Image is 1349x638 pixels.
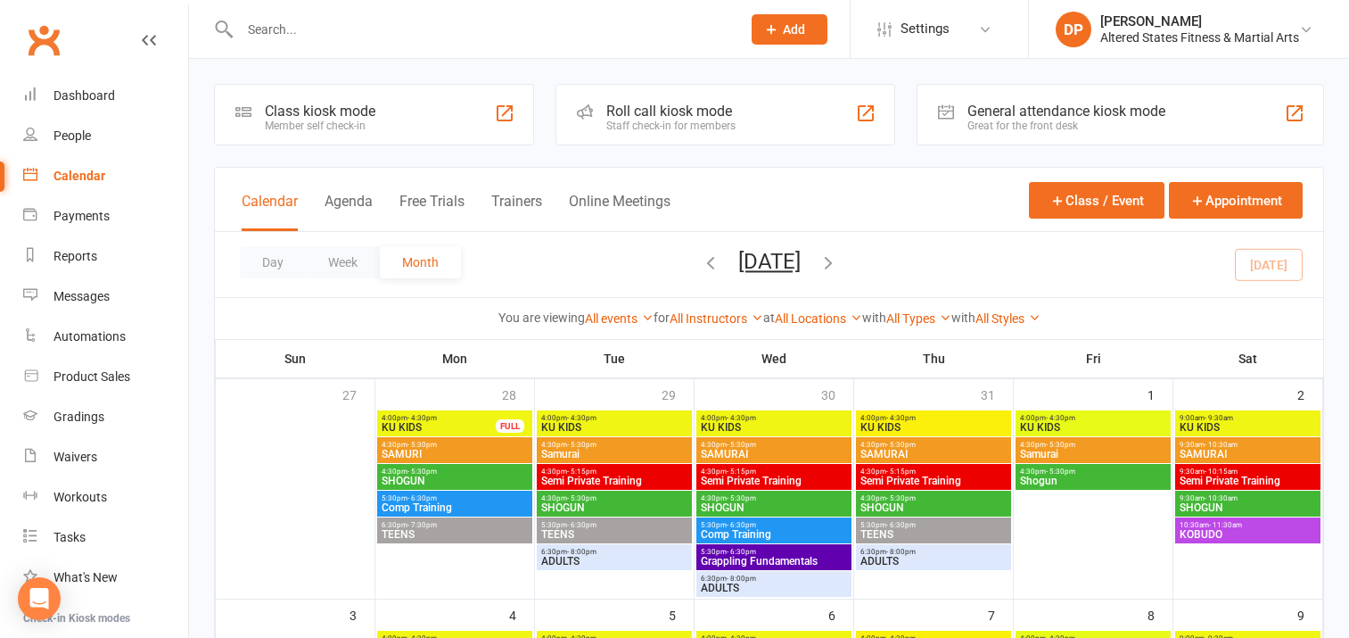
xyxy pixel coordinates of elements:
span: - 4:30pm [727,414,756,422]
span: 6:30pm [860,548,1008,556]
div: Messages [53,289,110,303]
span: 9:30am [1179,468,1318,476]
span: SHOGUN [700,502,848,513]
div: Gradings [53,410,104,424]
span: Semi Private Training [860,476,1008,486]
span: - 5:30pm [567,441,596,449]
span: 4:30pm [700,441,848,449]
span: Grappling Fundamentals [700,556,848,567]
div: FULL [496,419,524,433]
a: People [23,116,188,156]
span: 6:30pm [540,548,688,556]
span: Comp Training [381,502,529,513]
span: Semi Private Training [540,476,688,486]
div: 30 [821,379,853,409]
th: Mon [375,340,535,377]
span: 4:30pm [540,468,688,476]
span: - 6:30pm [727,548,756,556]
span: Add [783,22,805,37]
span: - 5:30pm [886,494,916,502]
div: 7 [988,600,1013,629]
div: Great for the front desk [967,120,1165,132]
button: Week [306,246,380,278]
span: - 6:30pm [567,521,596,529]
span: - 4:30pm [567,414,596,422]
div: 31 [981,379,1013,409]
span: SAMURAI [860,449,1008,460]
span: 4:30pm [540,494,688,502]
span: SAMURAI [1179,449,1318,460]
button: Free Trials [399,193,465,231]
button: Day [240,246,306,278]
span: - 8:00pm [567,548,596,556]
span: ADULTS [540,556,688,567]
span: 6:30pm [700,575,848,583]
div: Automations [53,329,126,344]
span: - 10:15am [1205,468,1238,476]
th: Sat [1173,340,1323,377]
th: Wed [695,340,854,377]
div: 9 [1297,600,1322,629]
span: SAMURI [381,449,529,460]
div: Reports [53,249,97,263]
a: Automations [23,317,188,357]
a: Waivers [23,437,188,477]
div: 3 [350,600,374,629]
button: Trainers [491,193,542,231]
span: ADULTS [860,556,1008,567]
span: TEENS [381,529,529,540]
span: 4:00pm [540,414,688,422]
span: Semi Private Training [700,476,848,486]
span: - 10:30am [1205,441,1238,449]
span: 4:00pm [381,414,497,422]
span: SHOGUN [540,502,688,513]
span: 4:30pm [381,468,529,476]
span: - 5:15pm [727,468,756,476]
span: 5:30pm [540,521,688,529]
div: Altered States Fitness & Martial Arts [1100,29,1299,46]
span: - 5:30pm [727,441,756,449]
span: - 5:30pm [886,441,916,449]
div: What's New [53,570,118,584]
th: Fri [1014,340,1173,377]
div: [PERSON_NAME] [1100,13,1299,29]
span: KU KIDS [860,422,1008,433]
a: Tasks [23,518,188,558]
span: TEENS [540,529,688,540]
span: 4:30pm [1019,468,1167,476]
span: 6:30pm [381,521,529,529]
span: - 6:30pm [407,494,437,502]
a: Reports [23,236,188,277]
span: - 9:30am [1205,414,1233,422]
span: 4:30pm [540,441,688,449]
div: 6 [828,600,853,629]
div: Class kiosk mode [265,103,375,120]
span: - 10:30am [1205,494,1238,502]
span: Samurai [1019,449,1167,460]
div: Product Sales [53,369,130,384]
strong: with [862,311,886,325]
strong: You are viewing [498,311,585,325]
span: - 8:00pm [886,548,916,556]
span: KU KIDS [1019,422,1167,433]
div: Roll call kiosk mode [606,103,736,120]
a: Dashboard [23,76,188,116]
span: KU KIDS [381,422,497,433]
span: - 4:30pm [407,414,437,422]
span: 4:30pm [860,494,1008,502]
div: Member self check-in [265,120,375,132]
span: 4:30pm [860,441,1008,449]
button: Month [380,246,461,278]
th: Sun [216,340,375,377]
span: - 11:30am [1209,521,1242,529]
div: Workouts [53,490,107,504]
span: ADULTS [700,583,848,593]
span: SHOGUN [381,476,529,486]
div: 4 [509,600,534,629]
span: TEENS [860,529,1008,540]
a: All Locations [775,311,862,326]
div: 29 [662,379,694,409]
button: Appointment [1169,182,1303,219]
span: 4:00pm [700,414,848,422]
span: Settings [901,9,950,49]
